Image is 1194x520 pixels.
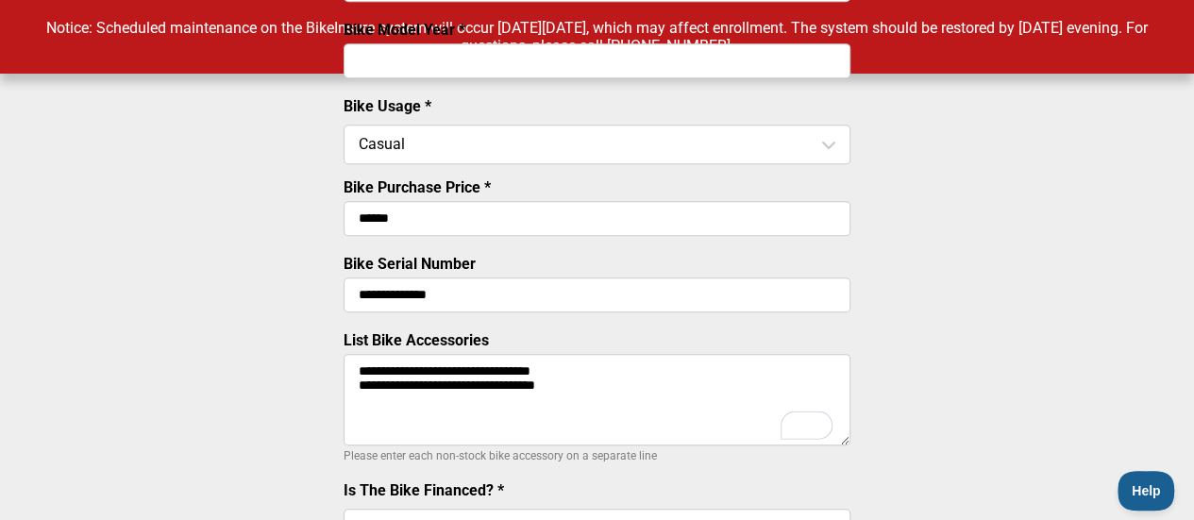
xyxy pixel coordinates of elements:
[1118,471,1175,511] iframe: Toggle Customer Support
[344,21,465,39] label: Bike Model Year *
[344,97,431,115] label: Bike Usage *
[344,255,476,273] label: Bike Serial Number
[344,354,850,445] textarea: To enrich screen reader interactions, please activate Accessibility in Grammarly extension settings
[344,445,850,467] p: Please enter each non-stock bike accessory on a separate line
[344,481,504,499] label: Is The Bike Financed? *
[344,178,491,196] label: Bike Purchase Price *
[344,331,489,349] label: List Bike Accessories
